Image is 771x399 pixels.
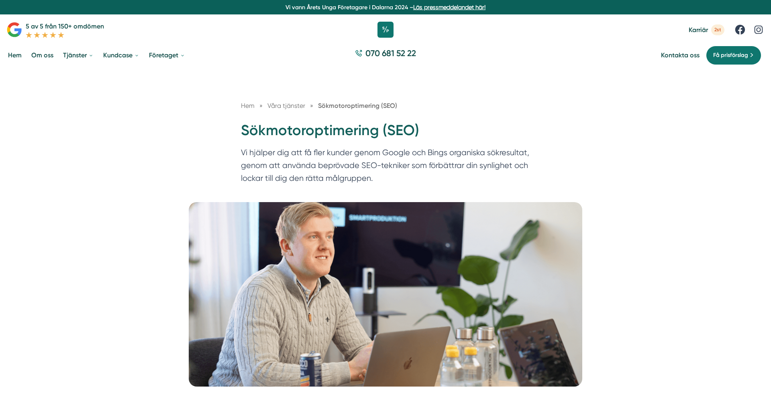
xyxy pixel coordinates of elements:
[661,51,700,59] a: Kontakta oss
[241,102,255,109] a: Hem
[6,45,23,65] a: Hem
[352,47,419,63] a: 070 681 52 22
[267,102,307,109] a: Våra tjänster
[365,47,416,59] span: 070 681 52 22
[689,24,724,35] a: Karriär 2st
[241,101,530,111] nav: Breadcrumb
[147,45,187,65] a: Företaget
[711,24,724,35] span: 2st
[241,121,530,147] h1: Sökmotoroptimering (SEO)
[259,101,263,111] span: »
[3,3,768,11] p: Vi vann Årets Unga Företagare i Dalarna 2024 –
[26,21,104,31] p: 5 av 5 från 150+ omdömen
[310,101,313,111] span: »
[713,51,748,60] span: Få prisförslag
[706,46,761,65] a: Få prisförslag
[189,202,582,387] img: SEO, Sökmotoroptimering, sökoptimering
[102,45,141,65] a: Kundcase
[61,45,95,65] a: Tjänster
[30,45,55,65] a: Om oss
[241,146,530,188] p: Vi hjälper dig att få fler kunder genom Google och Bings organiska sökresultat, genom att använda...
[689,26,708,34] span: Karriär
[267,102,305,109] span: Våra tjänster
[318,102,397,109] a: Sökmotoroptimering (SEO)
[413,4,485,10] a: Läs pressmeddelandet här!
